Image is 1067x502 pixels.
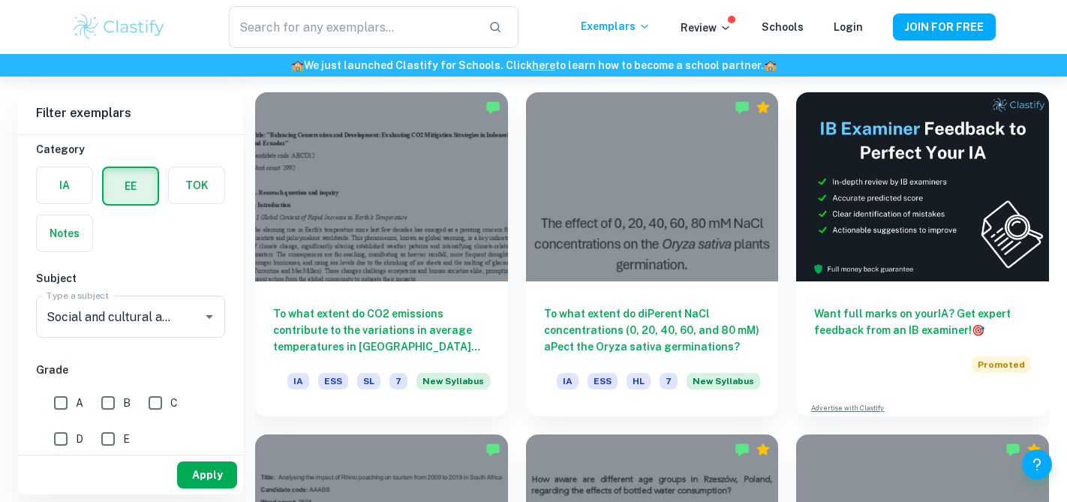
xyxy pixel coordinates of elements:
button: Notes [37,215,92,251]
div: Starting from the May 2026 session, the ESS IA requirements have changed. We created this exempla... [416,373,490,398]
img: Marked [485,442,500,457]
span: 🏫 [764,59,777,71]
span: ESS [318,373,348,389]
a: Schools [762,21,804,33]
h6: To what extent do CO2 emissions contribute to the variations in average temperatures in [GEOGRAPH... [273,305,490,355]
span: Promoted [972,356,1031,373]
div: Premium [1026,442,1041,457]
button: IA [37,167,92,203]
span: IA [287,373,309,389]
a: Advertise with Clastify [811,403,884,413]
button: EE [104,168,158,204]
h6: Subject [36,270,225,287]
p: Review [681,20,732,36]
h6: Grade [36,362,225,378]
div: Starting from the May 2026 session, the ESS IA requirements have changed. We created this exempla... [687,373,760,398]
span: B [123,395,131,411]
img: Thumbnail [796,92,1049,281]
img: Marked [485,100,500,115]
a: To what extent do diPerent NaCl concentrations (0, 20, 40, 60, and 80 mM) aPect the Oryza sativa ... [526,92,779,416]
span: ESS [588,373,618,389]
h6: Filter exemplars [18,92,243,134]
span: IA [557,373,579,389]
button: JOIN FOR FREE [893,14,996,41]
button: Open [199,306,220,327]
span: 🏫 [291,59,304,71]
h6: Want full marks on your IA ? Get expert feedback from an IB examiner! [814,305,1031,338]
span: D [76,431,83,447]
span: 7 [389,373,407,389]
input: Search for any exemplars... [229,6,476,48]
button: Help and Feedback [1022,449,1052,479]
span: New Syllabus [416,373,490,389]
label: Type a subject [47,289,109,302]
a: Want full marks on yourIA? Get expert feedback from an IB examiner!PromotedAdvertise with Clastify [796,92,1049,416]
img: Clastify logo [71,12,167,42]
span: A [76,395,83,411]
button: TOK [169,167,224,203]
span: 🎯 [972,324,984,336]
img: Marked [1005,442,1020,457]
h6: We just launched Clastify for Schools. Click to learn how to become a school partner. [3,57,1064,74]
span: HL [627,373,651,389]
span: New Syllabus [687,373,760,389]
div: Premium [756,100,771,115]
span: C [170,395,178,411]
a: Login [834,21,863,33]
span: E [123,431,130,447]
span: SL [357,373,380,389]
button: Apply [177,461,237,488]
img: Marked [735,100,750,115]
a: here [532,59,555,71]
h6: To what extent do diPerent NaCl concentrations (0, 20, 40, 60, and 80 mM) aPect the Oryza sativa ... [544,305,761,355]
div: Premium [756,442,771,457]
img: Marked [735,442,750,457]
p: Exemplars [581,18,651,35]
span: 7 [660,373,678,389]
a: To what extent do CO2 emissions contribute to the variations in average temperatures in [GEOGRAPH... [255,92,508,416]
h6: Category [36,141,225,158]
